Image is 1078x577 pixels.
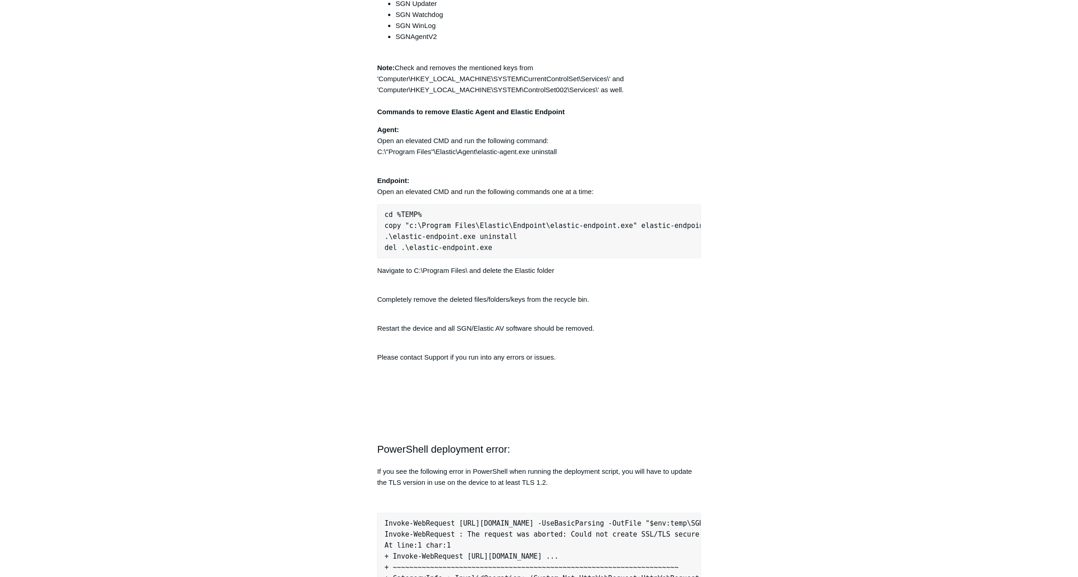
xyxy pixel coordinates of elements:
strong: Agent: [377,126,399,133]
strong: Note: [377,64,395,72]
h2: PowerShell deployment error: [377,441,701,457]
p: Check and removes the mentioned keys from 'Computer\HKEY_LOCAL_MACHINE\SYSTEM\CurrentControlSet\S... [377,62,701,117]
li: SGN WinLog [395,20,701,31]
strong: Endpoint: [377,177,409,184]
p: Open an elevated CMD and run the following command: C:\"Program Files"\Elastic\Agent\elastic-agen... [377,124,701,157]
li: SGN Watchdog [395,9,701,20]
li: SGNAgentV2 [395,31,701,53]
p: Navigate to C:\Program Files\ and delete the Elastic folder [377,265,701,276]
pre: cd %TEMP% copy "c:\Program Files\Elastic\Endpoint\elastic-endpoint.exe" elastic-endpoint.exe .\el... [377,204,701,258]
p: Completely remove the deleted files/folders/keys from the recycle bin. [377,283,701,305]
p: Please contact Support if you run into any errors or issues. [377,352,701,363]
strong: Commands to remove Elastic Agent and Elastic Endpoint [377,108,565,116]
p: If you see the following error in PowerShell when running the deployment script, you will have to... [377,466,701,488]
p: Restart the device and all SGN/Elastic AV software should be removed. [377,312,701,345]
p: Open an elevated CMD and run the following commands one at a time: [377,164,701,197]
